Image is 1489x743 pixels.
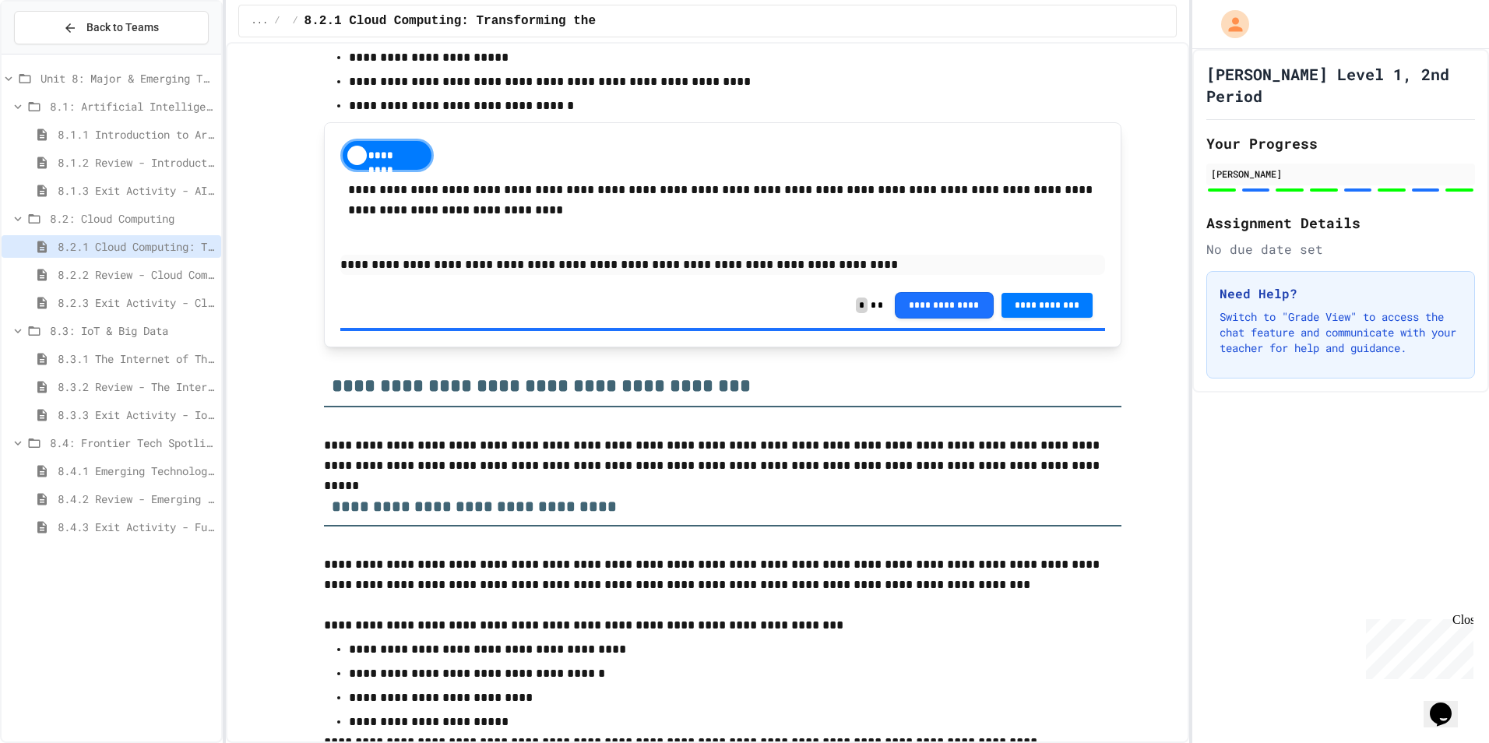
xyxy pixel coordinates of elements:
span: 8.3.3 Exit Activity - IoT Data Detective Challenge [58,407,215,423]
span: 8.4.1 Emerging Technologies: Shaping Our Digital Future [58,463,215,479]
span: 8.2.1 Cloud Computing: Transforming the Digital World [304,12,701,30]
span: 8.2.2 Review - Cloud Computing [58,266,215,283]
h3: Need Help? [1220,284,1462,303]
span: 8.3: IoT & Big Data [50,322,215,339]
iframe: chat widget [1360,613,1473,679]
span: 8.4: Frontier Tech Spotlight [50,435,215,451]
span: 8.1.3 Exit Activity - AI Detective [58,182,215,199]
span: / [292,15,297,27]
div: Chat with us now!Close [6,6,107,99]
span: 8.4.3 Exit Activity - Future Tech Challenge [58,519,215,535]
iframe: chat widget [1424,681,1473,727]
div: [PERSON_NAME] [1211,167,1470,181]
p: Switch to "Grade View" to access the chat feature and communicate with your teacher for help and ... [1220,309,1462,356]
h2: Assignment Details [1206,212,1475,234]
span: 8.2.3 Exit Activity - Cloud Service Detective [58,294,215,311]
span: 8.3.2 Review - The Internet of Things and Big Data [58,379,215,395]
span: 8.1.2 Review - Introduction to Artificial Intelligence [58,154,215,171]
span: 8.2: Cloud Computing [50,210,215,227]
div: No due date set [1206,240,1475,259]
span: 8.1: Artificial Intelligence Basics [50,98,215,114]
div: My Account [1205,6,1253,42]
span: 8.3.1 The Internet of Things and Big Data: Our Connected Digital World [58,350,215,367]
button: Back to Teams [14,11,209,44]
h2: Your Progress [1206,132,1475,154]
span: 8.4.2 Review - Emerging Technologies: Shaping Our Digital Future [58,491,215,507]
h1: [PERSON_NAME] Level 1, 2nd Period [1206,63,1475,107]
span: Back to Teams [86,19,159,36]
span: Unit 8: Major & Emerging Technologies [40,70,215,86]
span: / [274,15,280,27]
span: 8.1.1 Introduction to Artificial Intelligence [58,126,215,143]
span: ... [252,15,269,27]
span: 8.2.1 Cloud Computing: Transforming the Digital World [58,238,215,255]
